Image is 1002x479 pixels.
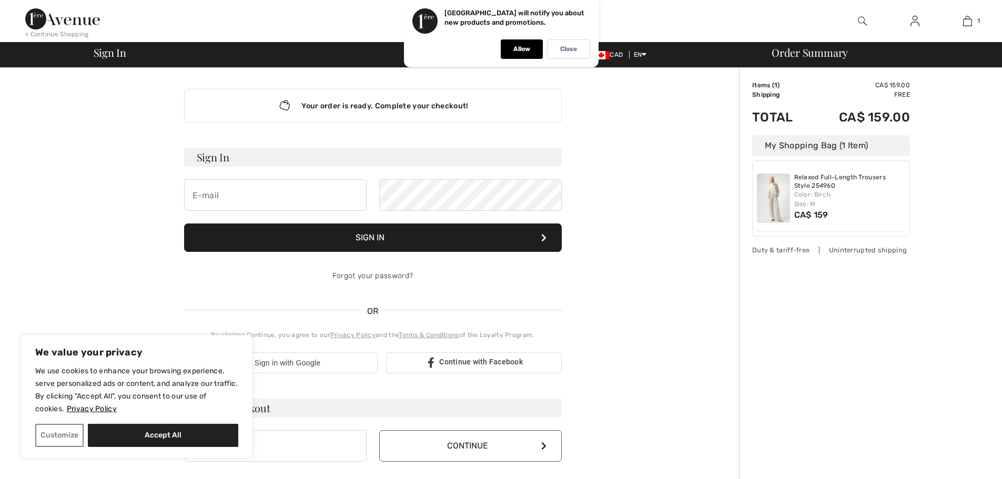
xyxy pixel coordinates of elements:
[794,210,828,220] span: CA$ 159
[593,51,627,58] span: CAD
[184,430,367,462] input: E-mail
[184,179,367,211] input: E-mail
[184,89,562,123] div: Your order is ready. Complete your checkout!
[752,99,809,135] td: Total
[560,45,577,53] p: Close
[858,15,867,27] img: search the website
[809,99,910,135] td: CA$ 159.00
[634,51,647,58] span: EN
[184,399,562,417] h3: Guest Checkout
[66,404,117,414] a: Privacy Policy
[35,346,238,359] p: We value your privacy
[809,90,910,99] td: Free
[910,15,919,27] img: My Info
[379,430,562,462] button: Continue
[902,15,928,28] a: Sign In
[513,45,530,53] p: Allow
[399,331,459,339] a: Terms & Conditions
[759,47,996,58] div: Order Summary
[942,15,993,27] a: 1
[794,190,906,209] div: Color: Birch Size: M
[255,358,320,369] span: Sign in with Google
[752,90,809,99] td: Shipping
[184,352,378,373] div: Sign in with Google
[752,245,910,255] div: Duty & tariff-free | Uninterrupted shipping
[809,80,910,90] td: CA$ 159.00
[25,29,89,39] div: < Continue Shopping
[25,8,100,29] img: 1ère Avenue
[330,331,376,339] a: Privacy Policy
[332,271,413,280] a: Forgot your password?
[977,16,980,26] span: 1
[439,358,523,366] span: Continue with Facebook
[774,81,777,89] span: 1
[94,47,126,58] span: Sign In
[184,148,562,167] h3: Sign In
[963,15,972,27] img: My Bag
[184,330,562,340] div: By clicking Continue, you agree to our and the of the Loyalty Program.
[444,9,584,26] p: [GEOGRAPHIC_DATA] will notify you about new products and promotions.
[752,135,910,156] div: My Shopping Bag (1 Item)
[88,424,238,447] button: Accept All
[757,174,790,223] img: Relaxed Full-Length Trousers Style 254960
[386,352,562,373] a: Continue with Facebook
[35,424,84,447] button: Customize
[752,80,809,90] td: Items ( )
[35,365,238,415] p: We use cookies to enhance your browsing experience, serve personalized ads or content, and analyz...
[794,174,906,190] a: Relaxed Full-Length Trousers Style 254960
[362,305,384,318] span: OR
[184,223,562,252] button: Sign In
[593,51,610,59] img: Canadian Dollar
[21,335,252,458] div: We value your privacy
